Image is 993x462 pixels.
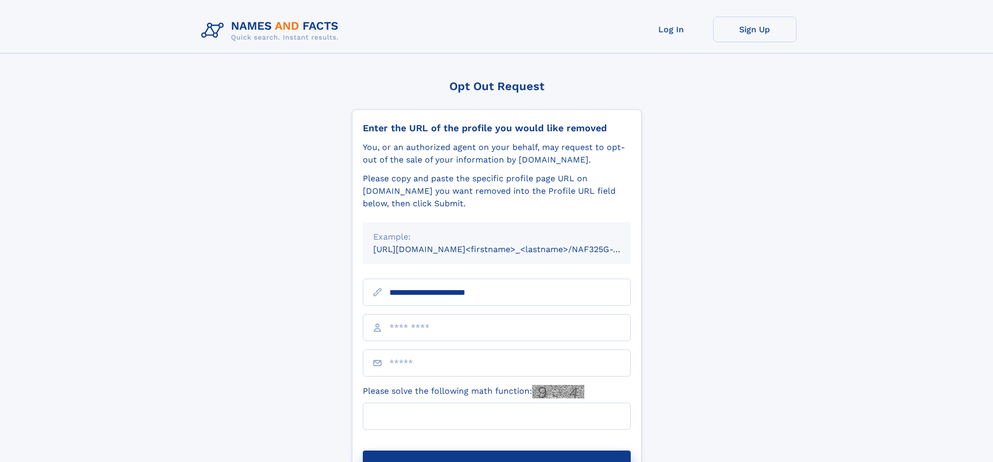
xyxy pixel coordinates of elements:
a: Log In [630,17,713,42]
small: [URL][DOMAIN_NAME]<firstname>_<lastname>/NAF325G-xxxxxxxx [373,244,651,254]
div: Example: [373,231,620,243]
label: Please solve the following math function: [363,385,584,398]
div: Please copy and paste the specific profile page URL on [DOMAIN_NAME] you want removed into the Pr... [363,172,631,210]
div: Enter the URL of the profile you would like removed [363,122,631,134]
img: Logo Names and Facts [197,17,347,45]
div: Opt Out Request [352,80,642,93]
a: Sign Up [713,17,796,42]
div: You, or an authorized agent on your behalf, may request to opt-out of the sale of your informatio... [363,141,631,166]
